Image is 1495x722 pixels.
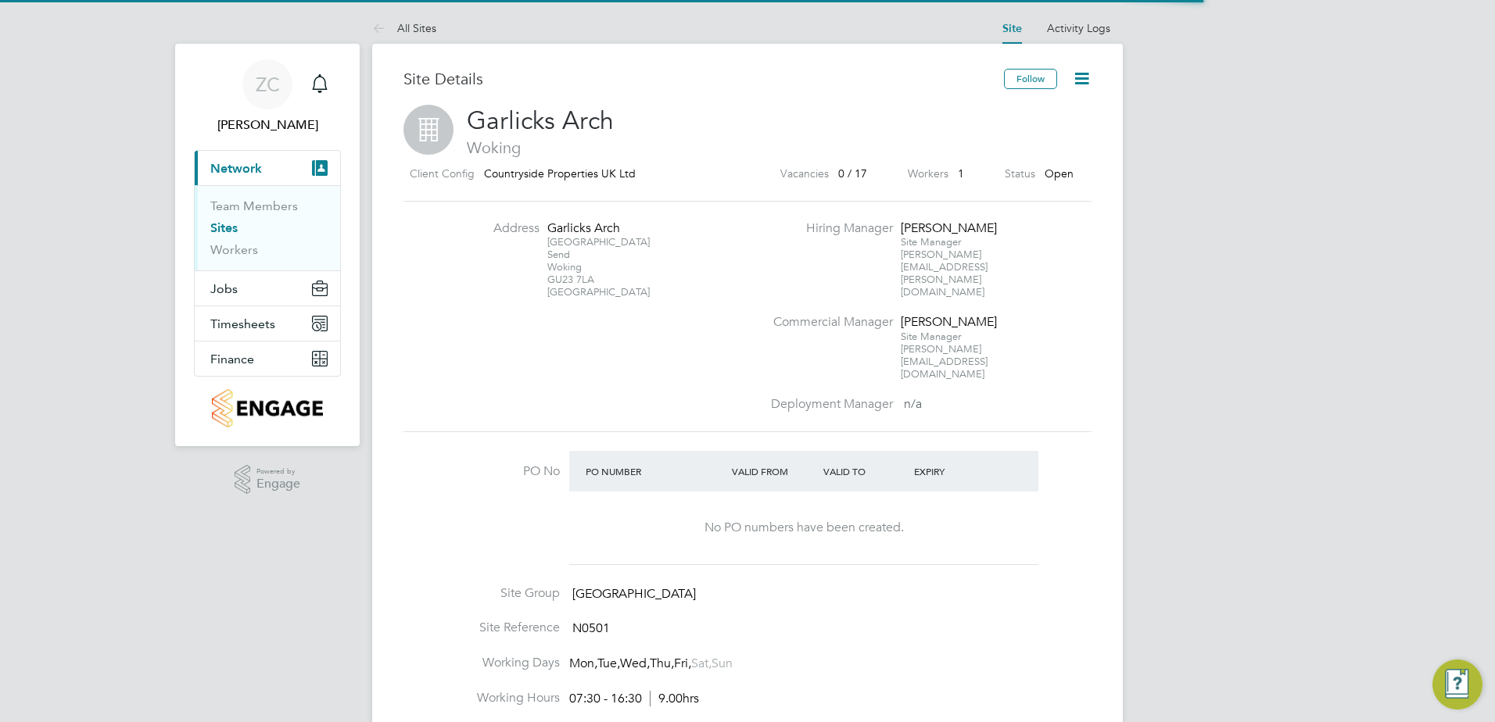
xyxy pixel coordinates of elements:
[582,457,728,485] div: PO Number
[195,341,340,376] button: Finance
[569,691,699,707] div: 07:30 - 16:30
[256,74,280,95] span: ZC
[454,220,540,237] label: Address
[958,166,964,180] span: 1
[585,520,1023,536] div: No PO numbers have been created.
[210,220,238,235] a: Sites
[195,271,340,306] button: Jobs
[210,198,298,213] a: Team Members
[212,389,322,427] img: countryside-properties-logo-retina.png
[403,138,1092,158] span: Woking
[210,281,238,296] span: Jobs
[410,164,475,184] label: Client Config
[235,465,301,495] a: Powered byEngage
[762,396,893,413] label: Deployment Manager
[194,116,341,134] span: Zoe Christou
[547,236,645,298] div: [GEOGRAPHIC_DATA] Send Woking GU23 7LA [GEOGRAPHIC_DATA]
[403,655,560,671] label: Working Days
[210,316,275,331] span: Timesheets
[175,44,360,446] nav: Main navigation
[780,164,829,184] label: Vacancies
[467,105,614,136] span: Garlicks Arch
[194,389,341,427] a: Go to home page
[403,69,1004,89] h3: Site Details
[597,656,620,671] span: Tue,
[762,314,893,331] label: Commercial Manager
[210,352,254,366] span: Finance
[901,342,988,381] span: [PERSON_NAME][EMAIL_ADDRESS][DOMAIN_NAME]
[650,656,674,671] span: Thu,
[256,465,300,478] span: Powered by
[1045,166,1074,180] span: Open
[210,242,258,257] a: Workers
[256,477,300,491] span: Engage
[650,691,699,706] span: 9.00hrs
[712,656,733,671] span: Sun
[195,306,340,341] button: Timesheets
[728,457,819,485] div: Valid From
[484,166,636,180] span: Countryside Properties UK Ltd
[901,314,998,331] div: [PERSON_NAME]
[1047,21,1110,35] a: Activity Logs
[1002,22,1022,35] a: Site
[901,220,998,237] div: [PERSON_NAME]
[572,586,696,602] span: [GEOGRAPHIC_DATA]
[904,396,922,412] span: n/a
[194,59,341,134] a: ZC[PERSON_NAME]
[195,185,340,270] div: Network
[572,621,610,637] span: N0501
[1004,69,1057,89] button: Follow
[195,151,340,185] button: Network
[838,166,867,180] span: 0 / 17
[819,457,911,485] div: Valid To
[403,585,560,602] label: Site Group
[403,620,560,636] label: Site Reference
[1432,659,1482,709] button: Engage Resource Center
[762,220,893,237] label: Hiring Manager
[403,690,560,706] label: Working Hours
[547,220,645,237] div: Garlicks Arch
[569,656,597,671] span: Mon,
[674,656,691,671] span: Fri,
[901,235,961,248] span: Site Manager
[910,457,1002,485] div: Expiry
[620,656,650,671] span: Wed,
[901,248,988,298] span: [PERSON_NAME][EMAIL_ADDRESS][PERSON_NAME][DOMAIN_NAME]
[210,161,262,176] span: Network
[691,656,712,671] span: Sat,
[908,164,948,184] label: Workers
[403,463,560,480] label: PO No
[901,330,961,343] span: Site Manager
[1005,164,1035,184] label: Status
[372,21,436,35] a: All Sites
